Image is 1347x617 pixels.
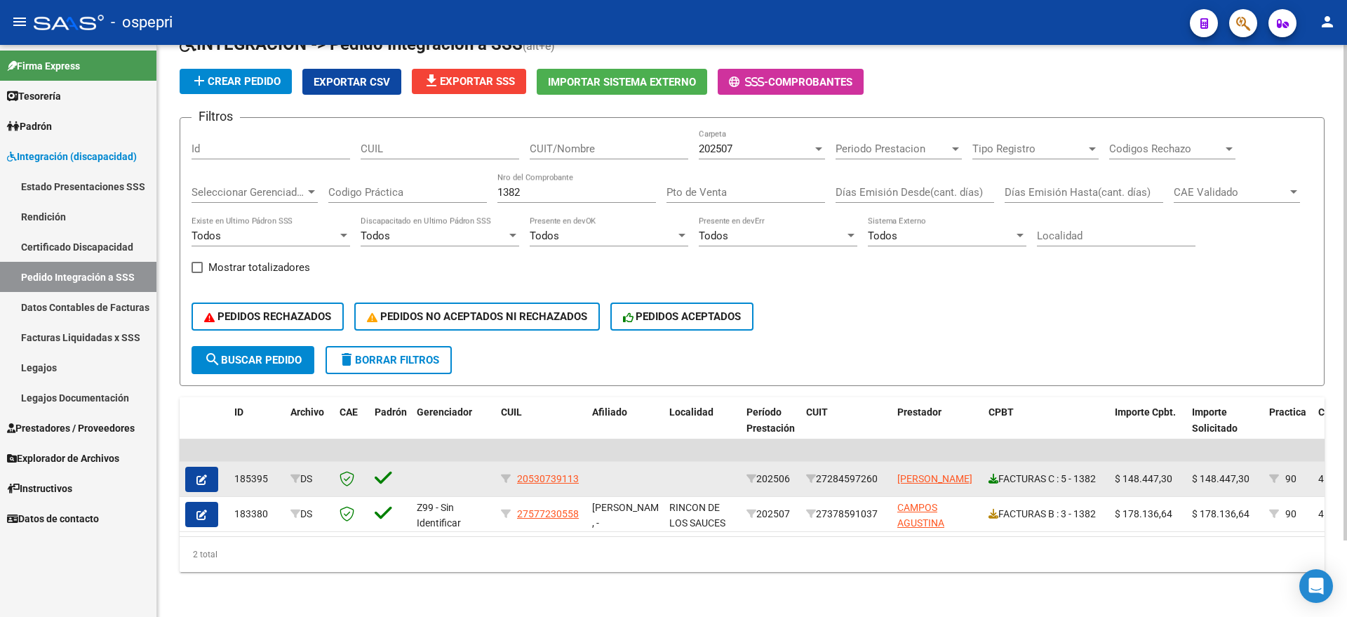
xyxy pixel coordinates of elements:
[338,354,439,366] span: Borrar Filtros
[610,303,754,331] button: PEDIDOS ACEPTADOS
[897,502,944,529] span: CAMPOS AGUSTINA
[192,107,240,126] h3: Filtros
[7,58,80,74] span: Firma Express
[1174,186,1287,199] span: CAE Validado
[1186,397,1264,459] datatable-header-cell: Importe Solicitado
[1318,473,1324,484] span: 4
[1285,473,1296,484] span: 90
[411,397,495,459] datatable-header-cell: Gerenciador
[1109,142,1223,155] span: Codigos Rechazo
[983,397,1109,459] datatable-header-cell: CPBT
[746,506,795,522] div: 202507
[338,351,355,368] mat-icon: delete
[501,406,522,418] span: CUIL
[234,406,243,418] span: ID
[1269,406,1306,418] span: Practica
[417,502,461,529] span: Z99 - Sin Identificar
[1192,473,1249,484] span: $ 148.447,30
[192,346,314,374] button: Buscar Pedido
[340,406,358,418] span: CAE
[664,397,741,459] datatable-header-cell: Localidad
[7,420,135,436] span: Prestadores / Proveedores
[972,142,1086,155] span: Tipo Registro
[537,69,707,95] button: Importar Sistema Externo
[334,397,369,459] datatable-header-cell: CAE
[1109,397,1186,459] datatable-header-cell: Importe Cpbt.
[1115,406,1176,418] span: Importe Cpbt.
[290,506,328,522] div: DS
[517,473,579,484] span: 20530739113
[375,406,407,418] span: Padrón
[1192,406,1238,434] span: Importe Solicitado
[1285,508,1296,519] span: 90
[897,406,941,418] span: Prestador
[806,406,828,418] span: CUIT
[892,397,983,459] datatable-header-cell: Prestador
[1115,473,1172,484] span: $ 148.447,30
[7,511,99,526] span: Datos de contacto
[369,397,411,459] datatable-header-cell: Padrón
[836,142,949,155] span: Periodo Prestacion
[423,75,515,88] span: Exportar SSS
[302,69,401,95] button: Exportar CSV
[1318,508,1324,519] span: 4
[191,72,208,89] mat-icon: add
[1299,569,1333,603] div: Open Intercom Messenger
[1319,13,1336,30] mat-icon: person
[548,76,696,88] span: Importar Sistema Externo
[699,230,728,242] span: Todos
[192,230,221,242] span: Todos
[587,397,664,459] datatable-header-cell: Afiliado
[204,354,302,366] span: Buscar Pedido
[180,69,292,94] button: Crear Pedido
[192,186,305,199] span: Seleccionar Gerenciador
[7,451,119,466] span: Explorador de Archivos
[7,481,72,496] span: Instructivos
[111,7,173,38] span: - ospepri
[623,310,742,323] span: PEDIDOS ACEPTADOS
[530,230,559,242] span: Todos
[191,75,281,88] span: Crear Pedido
[234,471,279,487] div: 185395
[234,506,279,522] div: 183380
[1264,397,1313,459] datatable-header-cell: Practica
[7,149,137,164] span: Integración (discapacidad)
[746,406,795,434] span: Período Prestación
[592,502,667,529] span: [PERSON_NAME] , -
[314,76,390,88] span: Exportar CSV
[523,39,555,53] span: (alt+e)
[192,303,344,331] button: PEDIDOS RECHAZADOS
[495,397,587,459] datatable-header-cell: CUIL
[180,537,1325,572] div: 2 total
[897,473,972,484] span: [PERSON_NAME]
[204,351,221,368] mat-icon: search
[729,76,768,88] span: -
[868,230,897,242] span: Todos
[800,397,892,459] datatable-header-cell: CUIT
[517,508,579,519] span: 27577230558
[741,397,800,459] datatable-header-cell: Período Prestación
[718,69,864,95] button: -Comprobantes
[367,310,587,323] span: PEDIDOS NO ACEPTADOS NI RECHAZADOS
[1192,508,1249,519] span: $ 178.136,64
[290,406,324,418] span: Archivo
[989,406,1014,418] span: CPBT
[229,397,285,459] datatable-header-cell: ID
[7,119,52,134] span: Padrón
[669,502,725,529] span: RINCON DE LOS SAUCES
[423,72,440,89] mat-icon: file_download
[326,346,452,374] button: Borrar Filtros
[1115,508,1172,519] span: $ 178.136,64
[361,230,390,242] span: Todos
[768,76,852,88] span: Comprobantes
[7,88,61,104] span: Tesorería
[806,506,886,522] div: 27378591037
[11,13,28,30] mat-icon: menu
[354,303,600,331] button: PEDIDOS NO ACEPTADOS NI RECHAZADOS
[417,406,472,418] span: Gerenciador
[592,406,627,418] span: Afiliado
[669,406,713,418] span: Localidad
[989,471,1104,487] div: FACTURAS C : 5 - 1382
[989,506,1104,522] div: FACTURAS B : 3 - 1382
[285,397,334,459] datatable-header-cell: Archivo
